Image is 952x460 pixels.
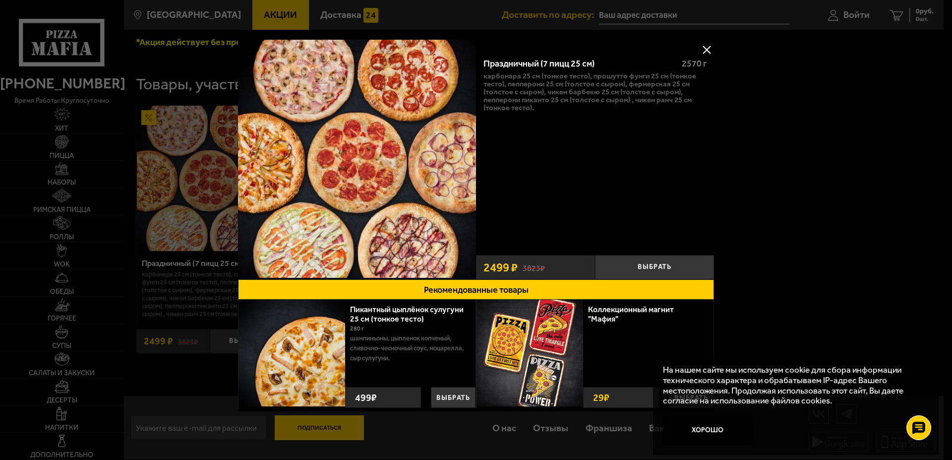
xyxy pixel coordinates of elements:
[238,279,714,300] button: Рекомендованные товары
[595,255,714,279] button: Выбрать
[591,388,612,407] strong: 29 ₽
[238,40,476,279] a: Праздничный (7 пицц 25 см)
[350,325,364,332] span: 280 г
[431,387,476,408] button: Выбрать
[350,305,464,324] a: Пикантный цыплёнок сулугуни 25 см (тонкое тесто)
[523,262,545,272] s: 3823 ₽
[682,58,707,69] span: 2570 г
[483,72,707,112] p: Карбонара 25 см (тонкое тесто), Прошутто Фунги 25 см (тонкое тесто), Пепперони 25 см (толстое с с...
[353,388,379,407] strong: 499 ₽
[588,305,674,324] a: Коллекционный магнит "Мафия"
[350,333,468,363] p: шампиньоны, цыпленок копченый, сливочно-чесночный соус, моцарелла, сыр сулугуни.
[663,415,752,445] button: Хорошо
[483,59,673,69] div: Праздничный (7 пицц 25 см)
[238,40,476,278] img: Праздничный (7 пицц 25 см)
[663,365,923,406] p: На нашем сайте мы используем cookie для сбора информации технического характера и обрабатываем IP...
[483,262,518,273] span: 2499 ₽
